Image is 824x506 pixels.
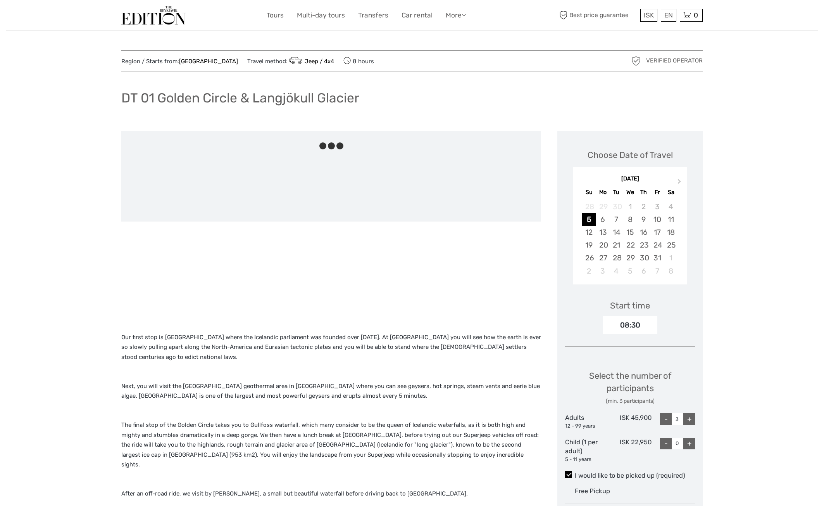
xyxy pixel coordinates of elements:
div: Not available Saturday, October 4th, 2025 [664,200,677,213]
div: Choose Sunday, October 19th, 2025 [582,239,596,251]
span: Region / Starts from: [121,57,238,66]
div: Choose Monday, October 13th, 2025 [596,226,610,239]
div: 12 - 99 years [565,423,609,430]
p: After an off-road ride, we visit by [PERSON_NAME], a small but beautiful waterfall before driving... [121,489,541,499]
div: Choose Wednesday, October 29th, 2025 [623,251,637,264]
span: 0 [693,11,699,19]
div: We [623,187,637,198]
div: Choose Sunday, November 2nd, 2025 [582,265,596,277]
button: Next Month [674,177,686,189]
span: ISK [644,11,654,19]
span: Verified Operator [646,57,703,65]
div: Choose Saturday, October 18th, 2025 [664,226,677,239]
div: Tu [610,187,623,198]
h1: DT 01 Golden Circle & Langjökull Glacier [121,90,359,106]
div: Choose Sunday, October 26th, 2025 [582,251,596,264]
p: Next, you will visit the [GEOGRAPHIC_DATA] geothermal area in [GEOGRAPHIC_DATA] where you can see... [121,381,541,411]
a: [GEOGRAPHIC_DATA] [179,58,238,65]
div: Choose Thursday, October 30th, 2025 [637,251,650,264]
p: Our first stop is [GEOGRAPHIC_DATA] where the Icelandic parliament was founded over [DATE]. At [G... [121,333,541,372]
div: Fr [650,187,664,198]
div: Choose Thursday, November 6th, 2025 [637,265,650,277]
div: Choose Thursday, October 9th, 2025 [637,213,650,226]
div: - [660,413,672,425]
div: Choose Wednesday, October 15th, 2025 [623,226,637,239]
div: Choose Sunday, October 12th, 2025 [582,226,596,239]
div: Choose Monday, October 20th, 2025 [596,239,610,251]
a: Tours [267,10,284,21]
div: Choose Friday, October 24th, 2025 [650,239,664,251]
div: Th [637,187,650,198]
div: Choose Saturday, October 25th, 2025 [664,239,677,251]
span: Free Pickup [575,487,610,495]
div: Choose Saturday, November 8th, 2025 [664,265,677,277]
a: Transfers [358,10,388,21]
div: Choose Saturday, November 1st, 2025 [664,251,677,264]
div: Choose Friday, October 10th, 2025 [650,213,664,226]
div: Choose Tuesday, November 4th, 2025 [610,265,623,277]
a: Multi-day tours [297,10,345,21]
span: Travel method: [247,55,334,66]
div: Choose Saturday, October 11th, 2025 [664,213,677,226]
div: Not available Thursday, October 2nd, 2025 [637,200,650,213]
span: 8 hours [343,55,374,66]
div: Choose Friday, November 7th, 2025 [650,265,664,277]
div: Choose Wednesday, November 5th, 2025 [623,265,637,277]
div: ISK 45,900 [609,413,652,430]
div: + [683,413,695,425]
div: + [683,438,695,449]
div: Choose Tuesday, October 28th, 2025 [610,251,623,264]
div: Choose Date of Travel [588,149,673,161]
div: Not available Friday, October 3rd, 2025 [650,200,664,213]
div: EN [661,9,676,22]
div: Choose Monday, November 3rd, 2025 [596,265,610,277]
div: Choose Monday, October 27th, 2025 [596,251,610,264]
div: ISK 22,950 [609,438,652,463]
img: The Reykjavík Edition [121,6,186,25]
div: 08:30 [603,316,657,334]
label: I would like to be picked up (required) [565,471,695,480]
a: Jeep / 4x4 [288,58,334,65]
div: Choose Tuesday, October 14th, 2025 [610,226,623,239]
div: Choose Wednesday, October 8th, 2025 [623,213,637,226]
div: Start time [610,300,650,312]
div: Choose Friday, October 17th, 2025 [650,226,664,239]
p: The final stop of the Golden Circle takes you to Gullfoss waterfall, which many consider to be th... [121,420,541,480]
div: Su [582,187,596,198]
div: Select the number of participants [565,370,695,405]
a: Car rental [402,10,433,21]
div: Choose Wednesday, October 22nd, 2025 [623,239,637,251]
div: Not available Sunday, September 28th, 2025 [582,200,596,213]
span: Best price guarantee [557,9,638,22]
div: month 2025-10 [575,200,684,277]
div: - [660,438,672,449]
div: Choose Sunday, October 5th, 2025 [582,213,596,226]
div: Choose Monday, October 6th, 2025 [596,213,610,226]
div: Choose Tuesday, October 7th, 2025 [610,213,623,226]
div: Sa [664,187,677,198]
div: [DATE] [573,175,687,183]
div: Mo [596,187,610,198]
div: Adults [565,413,609,430]
div: Child (1 per adult) [565,438,609,463]
img: verified_operator_grey_128.png [630,55,642,67]
div: Choose Friday, October 31st, 2025 [650,251,664,264]
div: Choose Thursday, October 23rd, 2025 [637,239,650,251]
div: Not available Wednesday, October 1st, 2025 [623,200,637,213]
a: More [446,10,466,21]
div: Not available Tuesday, September 30th, 2025 [610,200,623,213]
div: Choose Thursday, October 16th, 2025 [637,226,650,239]
div: 5 - 11 years [565,456,609,463]
div: (min. 3 participants) [565,397,695,405]
div: Choose Tuesday, October 21st, 2025 [610,239,623,251]
div: Not available Monday, September 29th, 2025 [596,200,610,213]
